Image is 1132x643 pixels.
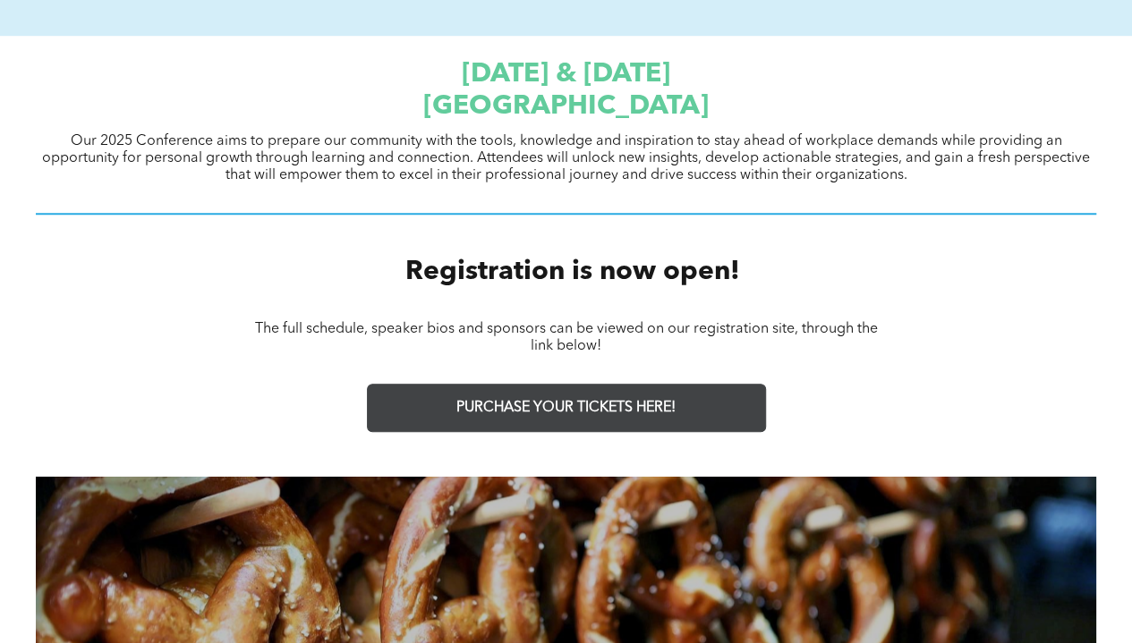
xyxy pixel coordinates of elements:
a: PURCHASE YOUR TICKETS HERE! [367,384,766,432]
span: [DATE] & [DATE] [462,61,670,88]
span: [GEOGRAPHIC_DATA] [423,93,709,120]
span: Our 2025 Conference aims to prepare our community with the tools, knowledge and inspiration to st... [42,134,1090,182]
span: Registration is now open! [405,258,740,285]
span: PURCHASE YOUR TICKETS HERE! [456,400,676,417]
span: The full schedule, speaker bios and sponsors can be viewed on our registration site, through the ... [255,322,878,353]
